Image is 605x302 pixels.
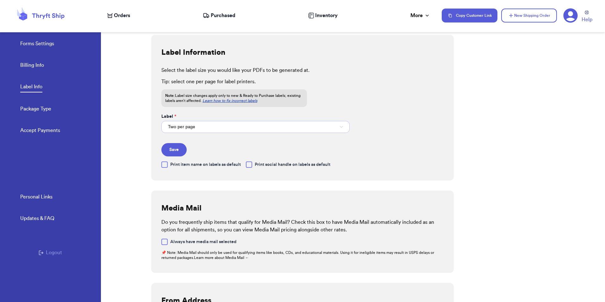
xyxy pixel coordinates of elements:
[165,93,303,103] p: Label size changes apply only to new & Ready to Purchase labels; existing labels aren’t affected.
[161,66,444,74] p: Select the label size you would like your PDFs to be generated at.
[20,61,44,70] a: Billing Info
[39,249,62,256] button: Logout
[107,12,130,19] a: Orders
[410,12,430,19] div: More
[114,12,130,19] span: Orders
[168,124,195,130] span: Two per page
[20,193,53,202] a: Personal Links
[20,105,51,114] a: Package Type
[203,99,257,103] a: Learn how to fix incorrect labels
[161,218,444,234] p: Do you frequently ship items that qualify for Media Mail? Check this box to have Media Mail autom...
[161,250,444,260] p: 📌 Note: Media Mail should only be used for qualifying items like books, CDs, and educational mate...
[20,215,54,223] a: Updates & FAQ
[20,83,42,92] a: Label Info
[170,239,236,245] span: Always have media mail selected
[20,40,54,49] a: Forms Settings
[161,78,444,85] p: Tip: select one per page for label printers.
[211,12,235,19] span: Purchased
[255,161,330,168] span: Print social handle on labels as default
[161,203,202,213] h2: Media Mail
[582,16,592,23] span: Help
[161,47,225,58] h2: Label Information
[203,12,235,19] a: Purchased
[165,94,175,98] span: Note:
[501,9,557,22] button: New Shipping Order
[170,161,241,168] span: Print item name on labels as default
[161,143,187,156] button: Save
[442,9,497,22] button: Copy Customer Link
[20,127,60,135] a: Accept Payments
[20,215,54,222] div: Updates & FAQ
[582,10,592,23] a: Help
[308,12,338,19] a: Inventory
[161,113,176,120] label: Label
[161,121,350,133] button: Two per page
[315,12,338,19] span: Inventory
